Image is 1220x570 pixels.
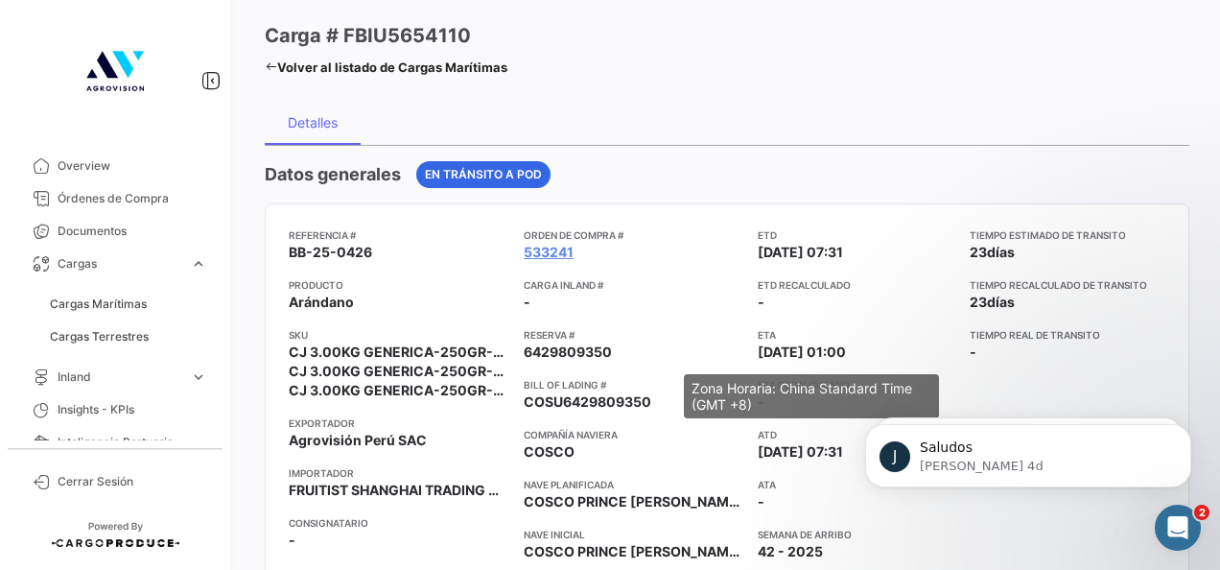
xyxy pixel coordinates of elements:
[183,157,246,178] div: • Hace 4d
[15,393,215,426] a: Insights - KPIs
[265,161,401,188] h4: Datos generales
[265,54,507,81] a: Volver al listado de Cargas Marítimas
[42,290,215,319] a: Cargas Marítimas
[337,8,371,42] div: Cerrar
[58,190,207,207] span: Órdenes de Compra
[987,294,1015,310] span: días
[183,86,246,107] div: • Hace 4d
[524,392,651,412] span: COSU6429809350
[15,215,215,248] a: Documentos
[22,138,60,177] div: Profile image for Juan
[42,322,215,351] a: Cargas Terrestres
[289,531,295,550] span: -
[970,227,1166,243] app-card-info-title: Tiempo estimado de transito
[758,294,764,310] span: -
[289,343,508,362] span: CJ 3.00KG GENERICA-250GR-BIG SK PREM-MP - SEKOYA POP - +21 MM
[758,243,843,262] span: [DATE] 07:31
[425,166,542,183] span: En tránsito a POD
[289,416,508,431] app-card-info-title: Exportador
[50,328,149,345] span: Cargas Terrestres
[970,294,987,310] span: 23
[1194,505,1209,520] span: 2
[15,426,215,459] a: Inteligencia Portuaria
[524,427,743,442] app-card-info-title: Compañía naviera
[81,300,303,339] button: Envíanos un mensaje
[289,227,508,243] app-card-info-title: Referencia #
[58,401,207,418] span: Insights - KPIs
[524,243,574,262] a: 533241
[758,227,954,243] app-card-info-title: ETD
[970,327,1166,343] app-card-info-title: Tiempo real de transito
[67,23,163,119] img: 4b7f8542-3a82-4138-a362-aafd166d3a59.jpg
[145,9,244,41] h1: Mensajes
[252,441,323,455] span: Mensajes
[190,368,207,386] span: expand_more
[758,277,954,293] app-card-info-title: ETD Recalculado
[1155,505,1201,551] iframe: Intercom live chat
[289,431,427,450] span: Agrovisión Perú SAC
[289,327,508,343] app-card-info-title: SKU
[58,157,207,175] span: Overview
[970,244,987,260] span: 23
[524,527,743,542] app-card-info-title: Nave inicial
[289,362,508,381] span: CJ 3.00KG GENERICA-250GR-BIG SK PREM-MP - SEKOYA POP - +18 MM
[758,492,764,511] span: -
[289,293,354,312] span: Arándano
[758,542,823,561] span: 42 - 2025
[758,442,843,462] span: [DATE] 07:31
[68,68,128,83] span: Saludos
[524,227,743,243] app-card-info-title: Orden de Compra #
[58,255,182,273] span: Cargas
[524,343,612,362] span: 6429809350
[836,384,1220,518] iframe: Intercom notifications mensaje
[50,296,147,313] span: Cargas Marítimas
[68,139,185,154] span: Muchas gracias
[289,465,508,481] app-card-info-title: Importador
[78,441,113,455] span: Inicio
[265,22,471,49] h3: Carga # FBIU5654110
[524,542,743,561] span: COSCO PRINCE [PERSON_NAME]
[524,293,530,312] span: -
[288,114,338,131] div: Detalles
[758,327,954,343] app-card-info-title: ETA
[15,150,215,182] a: Overview
[289,481,508,500] span: FRUITIST SHANGHAI TRADING CO., LTD.
[58,368,182,386] span: Inland
[68,157,179,178] div: [PERSON_NAME]
[58,473,207,490] span: Cerrar Sesión
[190,255,207,273] span: expand_more
[987,244,1015,260] span: días
[524,493,807,510] span: COSCO PRINCE [PERSON_NAME] Nº 084W
[58,223,207,240] span: Documentos
[524,277,743,293] app-card-info-title: Carga inland #
[58,434,207,451] span: Inteligencia Portuaria
[758,427,954,442] app-card-info-title: ATD
[524,442,575,462] span: COSCO
[192,393,384,470] button: Mensajes
[289,381,508,400] span: CJ 3.00KG GENERICA-250GR-BIG SK PREM-MP - SEKOYA BEAUTY - +21 MM
[15,182,215,215] a: Órdenes de Compra
[22,67,60,106] div: Profile image for Juan
[289,515,508,531] app-card-info-title: Consignatario
[684,374,939,418] div: Zona Horaria: China Standard Time (GMT +8)
[524,377,743,392] app-card-info-title: Bill of Lading #
[758,343,846,362] span: [DATE] 01:00
[970,344,976,360] span: -
[289,243,372,262] span: BB-25-0426
[970,277,1166,293] app-card-info-title: Tiempo recalculado de transito
[758,527,954,542] app-card-info-title: Semana de Arribo
[524,477,743,492] app-card-info-title: Nave planificada
[289,277,508,293] app-card-info-title: Producto
[68,86,179,107] div: [PERSON_NAME]
[524,327,743,343] app-card-info-title: Reserva #
[758,477,954,492] app-card-info-title: ATA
